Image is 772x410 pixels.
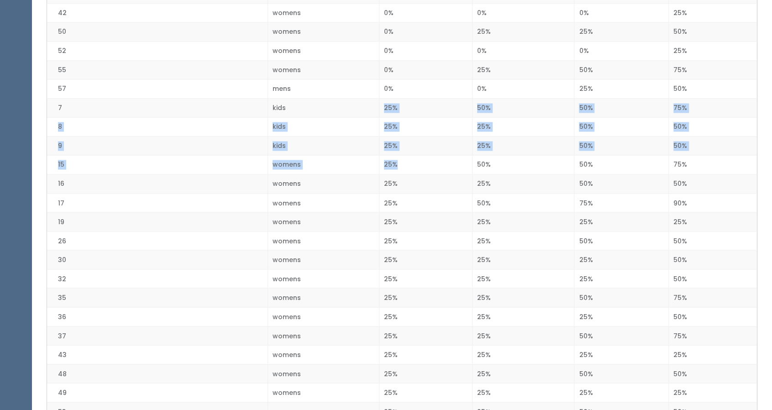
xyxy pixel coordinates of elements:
[379,22,473,42] td: 0%
[574,22,669,42] td: 25%
[379,345,473,364] td: 25%
[47,212,268,231] td: 19
[47,326,268,345] td: 37
[472,212,574,231] td: 25%
[47,98,268,117] td: 7
[268,117,379,137] td: kids
[472,250,574,269] td: 25%
[47,231,268,250] td: 26
[47,364,268,383] td: 48
[379,41,473,60] td: 0%
[47,117,268,137] td: 8
[379,136,473,155] td: 25%
[669,79,757,99] td: 50%
[47,345,268,364] td: 43
[47,136,268,155] td: 9
[268,193,379,212] td: womens
[472,364,574,383] td: 25%
[379,269,473,288] td: 25%
[47,383,268,402] td: 49
[379,98,473,117] td: 25%
[669,250,757,269] td: 50%
[47,41,268,60] td: 52
[47,174,268,194] td: 16
[379,117,473,137] td: 25%
[472,136,574,155] td: 25%
[47,60,268,79] td: 55
[472,345,574,364] td: 25%
[379,193,473,212] td: 25%
[379,3,473,22] td: 0%
[574,269,669,288] td: 25%
[669,22,757,42] td: 50%
[669,383,757,402] td: 25%
[47,269,268,288] td: 32
[472,79,574,99] td: 0%
[379,326,473,345] td: 25%
[574,364,669,383] td: 50%
[574,41,669,60] td: 0%
[47,288,268,307] td: 35
[47,250,268,269] td: 30
[574,79,669,99] td: 25%
[268,250,379,269] td: womens
[268,3,379,22] td: womens
[47,155,268,174] td: 15
[574,326,669,345] td: 50%
[669,41,757,60] td: 25%
[574,383,669,402] td: 25%
[379,307,473,326] td: 25%
[574,345,669,364] td: 25%
[379,60,473,79] td: 0%
[268,269,379,288] td: womens
[472,41,574,60] td: 0%
[472,383,574,402] td: 25%
[574,307,669,326] td: 25%
[379,155,473,174] td: 25%
[268,136,379,155] td: kids
[268,231,379,250] td: womens
[472,288,574,307] td: 25%
[47,307,268,326] td: 36
[574,98,669,117] td: 50%
[268,22,379,42] td: womens
[669,60,757,79] td: 75%
[379,79,473,99] td: 0%
[574,117,669,137] td: 50%
[472,193,574,212] td: 50%
[268,212,379,231] td: womens
[574,193,669,212] td: 75%
[268,307,379,326] td: womens
[669,3,757,22] td: 25%
[574,250,669,269] td: 25%
[574,212,669,231] td: 25%
[574,60,669,79] td: 50%
[379,364,473,383] td: 25%
[669,288,757,307] td: 75%
[268,364,379,383] td: womens
[268,155,379,174] td: womens
[669,326,757,345] td: 75%
[669,307,757,326] td: 50%
[669,155,757,174] td: 75%
[47,22,268,42] td: 50
[47,193,268,212] td: 17
[268,60,379,79] td: womens
[472,231,574,250] td: 25%
[268,174,379,194] td: womens
[472,117,574,137] td: 25%
[574,288,669,307] td: 50%
[472,22,574,42] td: 25%
[574,155,669,174] td: 50%
[669,269,757,288] td: 50%
[268,79,379,99] td: mens
[472,98,574,117] td: 50%
[574,136,669,155] td: 50%
[574,231,669,250] td: 50%
[669,345,757,364] td: 25%
[379,288,473,307] td: 25%
[268,288,379,307] td: womens
[47,3,268,22] td: 42
[472,326,574,345] td: 25%
[472,3,574,22] td: 0%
